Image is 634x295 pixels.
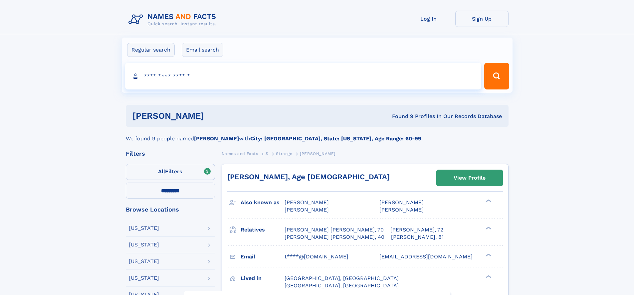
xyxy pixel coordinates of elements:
[285,275,399,281] span: [GEOGRAPHIC_DATA], [GEOGRAPHIC_DATA]
[379,253,473,260] span: [EMAIL_ADDRESS][DOMAIN_NAME]
[391,233,444,241] a: [PERSON_NAME], 81
[484,63,509,89] button: Search Button
[454,170,486,186] div: View Profile
[126,164,215,180] label: Filters
[129,225,159,231] div: [US_STATE]
[250,135,421,142] b: City: [GEOGRAPHIC_DATA], State: [US_STATE], Age Range: 60-99
[300,151,335,156] span: [PERSON_NAME]
[379,199,424,206] span: [PERSON_NAME]
[298,113,502,120] div: Found 9 Profiles In Our Records Database
[241,251,285,262] h3: Email
[484,199,492,203] div: ❯
[379,207,424,213] span: [PERSON_NAME]
[285,226,384,233] a: [PERSON_NAME] [PERSON_NAME], 70
[241,197,285,208] h3: Also known as
[266,149,269,158] a: S
[125,63,482,89] input: search input
[484,253,492,257] div: ❯
[127,43,175,57] label: Regular search
[227,173,390,181] a: [PERSON_NAME], Age [DEMOGRAPHIC_DATA]
[402,11,455,27] a: Log In
[182,43,223,57] label: Email search
[276,151,292,156] span: Strange
[276,149,292,158] a: Strange
[484,274,492,279] div: ❯
[132,112,298,120] h1: [PERSON_NAME]
[285,199,329,206] span: [PERSON_NAME]
[285,233,384,241] a: [PERSON_NAME] [PERSON_NAME], 40
[241,224,285,235] h3: Relatives
[129,242,159,247] div: [US_STATE]
[266,151,269,156] span: S
[126,207,215,213] div: Browse Locations
[484,226,492,230] div: ❯
[285,207,329,213] span: [PERSON_NAME]
[126,127,509,143] div: We found 9 people named with .
[126,151,215,157] div: Filters
[285,282,399,289] span: [GEOGRAPHIC_DATA], [GEOGRAPHIC_DATA]
[158,168,165,175] span: All
[129,275,159,281] div: [US_STATE]
[222,149,258,158] a: Names and Facts
[437,170,503,186] a: View Profile
[194,135,239,142] b: [PERSON_NAME]
[129,259,159,264] div: [US_STATE]
[126,11,222,29] img: Logo Names and Facts
[390,226,443,233] a: [PERSON_NAME], 72
[241,273,285,284] h3: Lived in
[455,11,509,27] a: Sign Up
